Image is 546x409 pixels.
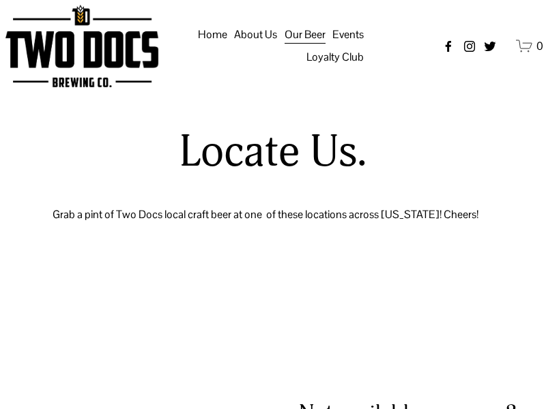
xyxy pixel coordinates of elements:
[5,5,158,87] img: Two Docs Brewing Co.
[306,46,364,70] a: folder dropdown
[285,25,326,45] span: Our Beer
[332,25,364,45] span: Events
[53,204,494,225] p: Grab a pint of Two Docs local craft beer at one of these locations across [US_STATE]! Cheers!
[463,40,476,53] a: instagram-unauth
[516,37,543,55] a: 0 items in cart
[285,23,326,46] a: folder dropdown
[119,128,426,177] h1: Locate Us.
[483,40,497,53] a: twitter-unauth
[442,40,455,53] a: Facebook
[332,23,364,46] a: folder dropdown
[234,25,277,45] span: About Us
[234,23,277,46] a: folder dropdown
[306,47,364,67] span: Loyalty Club
[198,23,227,46] a: Home
[536,39,543,53] span: 0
